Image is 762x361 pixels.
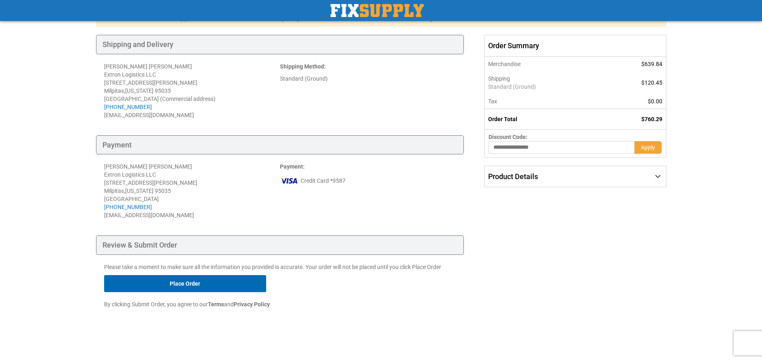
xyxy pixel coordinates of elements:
div: Shipping and Delivery [96,35,464,54]
div: Credit Card *9587 [280,175,456,187]
span: [US_STATE] [125,88,154,94]
span: $0.00 [648,98,662,105]
span: [EMAIL_ADDRESS][DOMAIN_NAME] [104,212,194,218]
th: Merchandise [485,57,604,71]
address: [PERSON_NAME] [PERSON_NAME] Extron Logistics LLC [STREET_ADDRESS][PERSON_NAME] Milpitas , 95035 [... [104,62,280,119]
img: Fix Industrial Supply [331,4,424,17]
span: $760.29 [641,116,662,122]
a: store logo [331,4,424,17]
span: $120.45 [641,79,662,86]
a: [PHONE_NUMBER] [104,104,152,110]
p: Please take a moment to make sure all the information you provided is accurate. Your order will n... [104,263,456,271]
span: [US_STATE] [125,188,154,194]
span: Shipping [488,75,510,82]
strong: : [280,63,326,70]
div: [PERSON_NAME] [PERSON_NAME] Extron Logistics LLC [STREET_ADDRESS][PERSON_NAME] Milpitas , 95035 [... [104,162,280,211]
p: By clicking Submit Order, you agree to our and [104,300,456,308]
img: vi.png [280,175,299,187]
span: Discount Code: [489,134,527,140]
span: Standard (Ground) [488,83,600,91]
span: $639.84 [641,61,662,67]
span: Apply [641,144,655,151]
th: Tax [485,94,604,109]
div: Review & Submit Order [96,235,464,255]
div: Standard (Ground) [280,75,456,83]
span: [EMAIL_ADDRESS][DOMAIN_NAME] [104,112,194,118]
strong: Order Total [488,116,517,122]
div: Payment [96,135,464,155]
strong: Privacy Policy [234,301,270,308]
span: Payment [280,163,303,170]
button: Apply [634,141,662,154]
span: Shipping Method [280,63,324,70]
strong: Terms [208,301,224,308]
a: [PHONE_NUMBER] [104,204,152,210]
strong: : [280,163,305,170]
button: Place Order [104,275,266,292]
span: Order Summary [484,35,666,57]
span: Product Details [488,172,538,181]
